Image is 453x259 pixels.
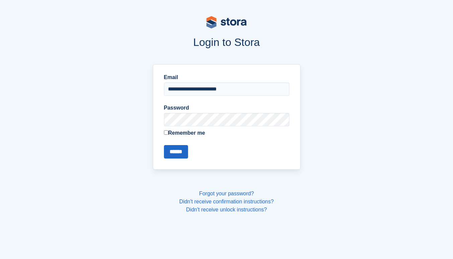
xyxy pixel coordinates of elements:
[199,191,254,196] a: Forgot your password?
[164,129,289,137] label: Remember me
[164,130,168,135] input: Remember me
[164,104,289,112] label: Password
[186,207,267,212] a: Didn't receive unlock instructions?
[179,199,274,204] a: Didn't receive confirmation instructions?
[206,16,247,28] img: stora-logo-53a41332b3708ae10de48c4981b4e9114cc0af31d8433b30ea865607fb682f29.svg
[44,36,409,48] h1: Login to Stora
[164,73,289,81] label: Email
